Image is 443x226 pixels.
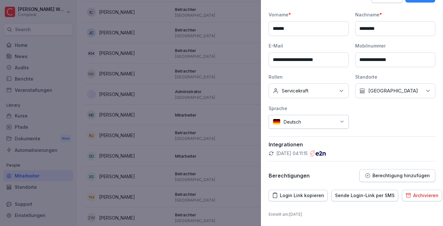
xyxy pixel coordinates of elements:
div: Deutsch [269,115,349,129]
p: Berechtigungen [269,172,310,179]
p: Erstellt am : [DATE] [269,212,435,217]
img: e2n.png [310,150,326,157]
button: Sende Login-Link per SMS [331,190,398,201]
div: Vorname [269,11,349,18]
p: Integrationen [269,141,435,148]
div: Archivieren [405,192,439,199]
div: Mobilnummer [355,42,435,49]
button: Archivieren [402,190,442,201]
p: Servicekraft [282,88,308,94]
div: Sprache [269,105,349,112]
div: Rollen [269,74,349,80]
div: Standorte [355,74,435,80]
button: Login Link kopieren [269,190,328,201]
div: Sende Login-Link per SMS [335,192,395,199]
img: de.svg [273,119,280,125]
div: E-Mail [269,42,349,49]
p: Berechtigung hinzufügen [372,173,430,178]
div: Login Link kopieren [272,192,324,199]
button: Berechtigung hinzufügen [359,169,435,182]
p: [DATE] 04:11:15 [276,150,308,157]
div: Nachname [355,11,435,18]
p: [GEOGRAPHIC_DATA] [368,88,418,94]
